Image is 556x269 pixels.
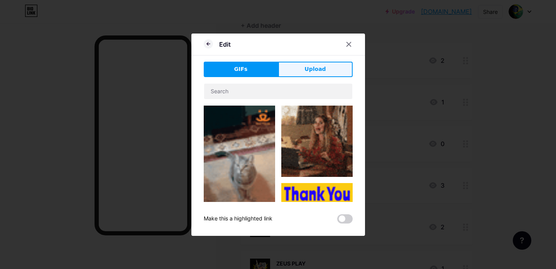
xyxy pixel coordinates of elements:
[204,84,352,99] input: Search
[234,65,248,73] span: GIFs
[278,62,353,77] button: Upload
[204,214,272,224] div: Make this a highlighted link
[281,106,353,177] img: Gihpy
[304,65,326,73] span: Upload
[204,62,278,77] button: GIFs
[204,106,275,231] img: Gihpy
[219,40,231,49] div: Edit
[281,183,353,254] img: Gihpy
